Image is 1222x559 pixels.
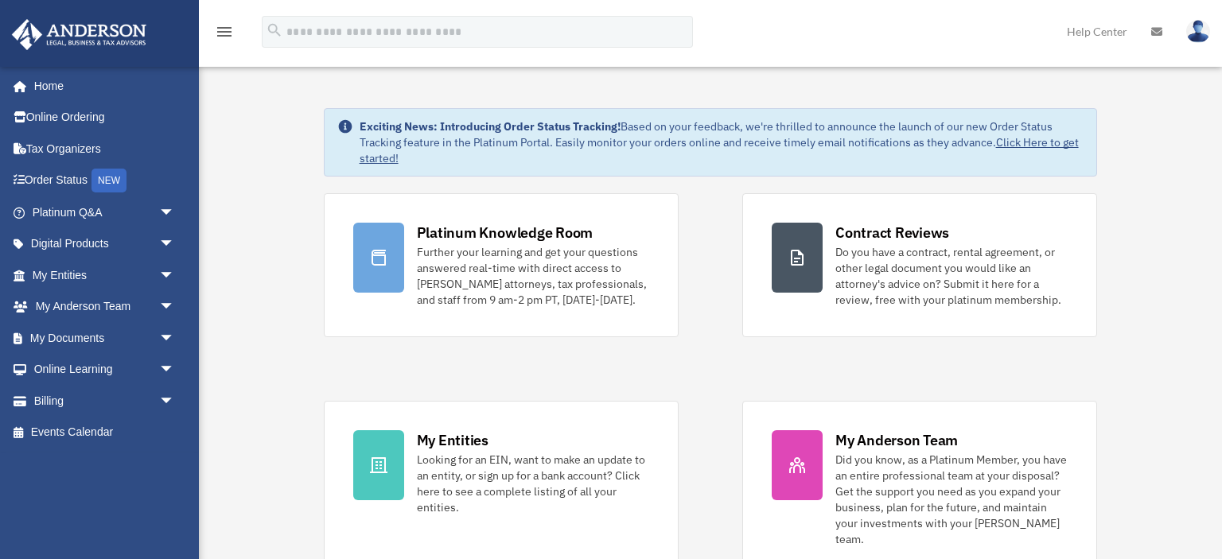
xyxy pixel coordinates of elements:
[417,244,649,308] div: Further your learning and get your questions answered real-time with direct access to [PERSON_NAM...
[324,193,679,337] a: Platinum Knowledge Room Further your learning and get your questions answered real-time with dire...
[417,430,488,450] div: My Entities
[11,165,199,197] a: Order StatusNEW
[835,244,1068,308] div: Do you have a contract, rental agreement, or other legal document you would like an attorney's ad...
[417,452,649,515] div: Looking for an EIN, want to make an update to an entity, or sign up for a bank account? Click her...
[835,430,958,450] div: My Anderson Team
[360,135,1079,165] a: Click Here to get started!
[215,28,234,41] a: menu
[159,291,191,324] span: arrow_drop_down
[159,196,191,229] span: arrow_drop_down
[11,259,199,291] a: My Entitiesarrow_drop_down
[835,223,949,243] div: Contract Reviews
[11,291,199,323] a: My Anderson Teamarrow_drop_down
[835,452,1068,547] div: Did you know, as a Platinum Member, you have an entire professional team at your disposal? Get th...
[159,228,191,261] span: arrow_drop_down
[11,133,199,165] a: Tax Organizers
[742,193,1097,337] a: Contract Reviews Do you have a contract, rental agreement, or other legal document you would like...
[11,322,199,354] a: My Documentsarrow_drop_down
[11,228,199,260] a: Digital Productsarrow_drop_down
[7,19,151,50] img: Anderson Advisors Platinum Portal
[11,385,199,417] a: Billingarrow_drop_down
[360,118,1084,166] div: Based on your feedback, we're thrilled to announce the launch of our new Order Status Tracking fe...
[266,21,283,39] i: search
[11,196,199,228] a: Platinum Q&Aarrow_drop_down
[11,102,199,134] a: Online Ordering
[11,354,199,386] a: Online Learningarrow_drop_down
[159,354,191,386] span: arrow_drop_down
[159,322,191,355] span: arrow_drop_down
[360,119,621,134] strong: Exciting News: Introducing Order Status Tracking!
[1186,20,1210,43] img: User Pic
[417,223,593,243] div: Platinum Knowledge Room
[159,385,191,417] span: arrow_drop_down
[11,70,191,102] a: Home
[91,169,126,192] div: NEW
[159,259,191,292] span: arrow_drop_down
[215,22,234,41] i: menu
[11,417,199,448] a: Events Calendar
